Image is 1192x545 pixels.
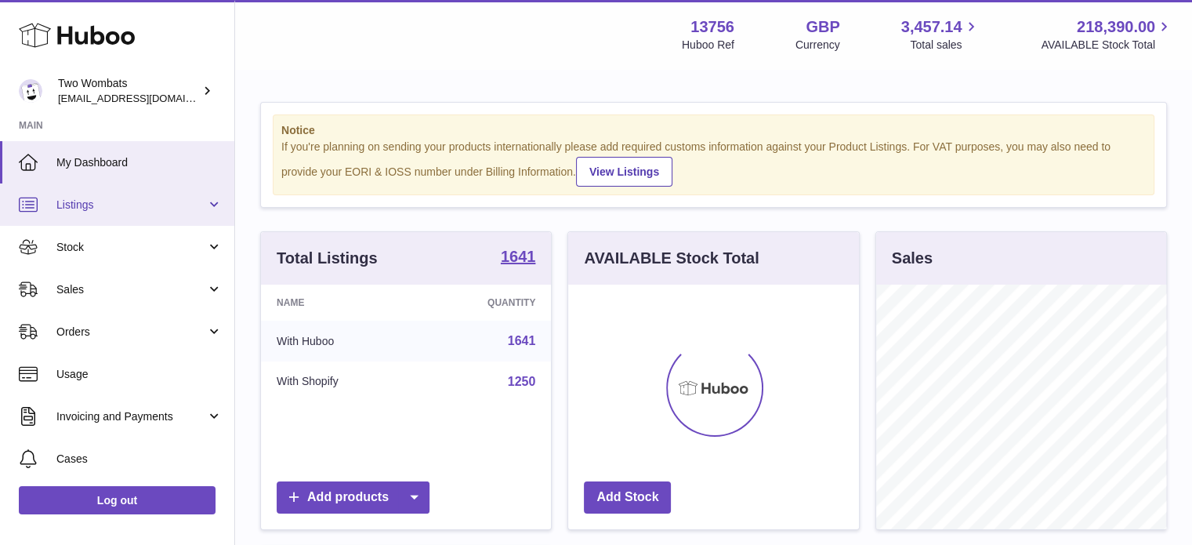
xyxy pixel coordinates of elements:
[690,16,734,38] strong: 13756
[56,409,206,424] span: Invoicing and Payments
[19,79,42,103] img: internalAdmin-13756@internal.huboo.com
[56,325,206,340] span: Orders
[281,140,1146,187] div: If you're planning on sending your products internationally please add required customs informati...
[576,157,672,187] a: View Listings
[19,486,216,514] a: Log out
[584,481,671,514] a: Add Stock
[795,38,840,53] div: Currency
[56,198,206,213] span: Listings
[901,16,962,38] span: 3,457.14
[261,362,418,402] td: With Shopify
[56,452,223,467] span: Cases
[56,367,223,382] span: Usage
[910,38,980,53] span: Total sales
[56,240,206,255] span: Stock
[56,155,223,170] span: My Dashboard
[901,16,980,53] a: 3,457.14 Total sales
[501,249,536,264] strong: 1641
[1077,16,1155,38] span: 218,390.00
[58,92,230,104] span: [EMAIL_ADDRESS][DOMAIN_NAME]
[508,375,536,388] a: 1250
[281,123,1146,138] strong: Notice
[508,334,536,347] a: 1641
[418,285,552,321] th: Quantity
[1041,38,1173,53] span: AVAILABLE Stock Total
[277,481,429,514] a: Add products
[806,16,839,38] strong: GBP
[277,248,378,269] h3: Total Listings
[682,38,734,53] div: Huboo Ref
[584,248,759,269] h3: AVAILABLE Stock Total
[58,76,199,106] div: Two Wombats
[56,282,206,297] span: Sales
[261,285,418,321] th: Name
[261,321,418,362] td: With Huboo
[1041,16,1173,53] a: 218,390.00 AVAILABLE Stock Total
[892,248,933,269] h3: Sales
[501,249,536,267] a: 1641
